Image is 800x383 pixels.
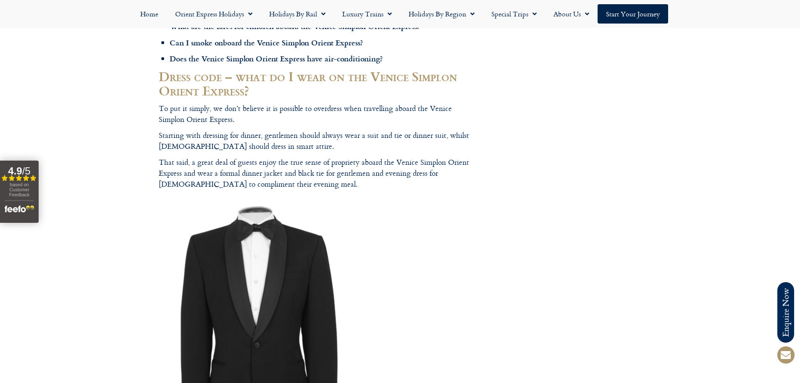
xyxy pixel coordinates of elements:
a: Start your Journey [598,4,668,24]
strong: Dress code – what do I wear on the Venice Simplon Orient Express? [159,67,457,100]
a: Special Trips [483,4,545,24]
b: What are the fares for children aboard the Venice Simplon Orient Express? [170,21,420,32]
nav: Menu [4,4,796,24]
a: Luxury Trains [334,4,400,24]
p: To put it simply, we don’t believe it is possible to overdress when travelling aboard the Venice ... [159,103,474,125]
a: Orient Express Holidays [167,4,261,24]
a: About Us [545,4,598,24]
a: Holidays by Rail [261,4,334,24]
b: Can I smoke onboard the Venice Simplon Orient Express? [170,37,363,48]
a: Home [132,4,167,24]
p: That said, a great deal of guests enjoy the true sense of propriety aboard the Venice Simplon Ori... [159,157,474,190]
a: Holidays by Region [400,4,483,24]
p: Starting with dressing for dinner, gentlemen should always wear a suit and tie or dinner suit, wh... [159,130,474,152]
b: Does the Venice Simplon Orient Express have air-conditioning? [170,53,383,64]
